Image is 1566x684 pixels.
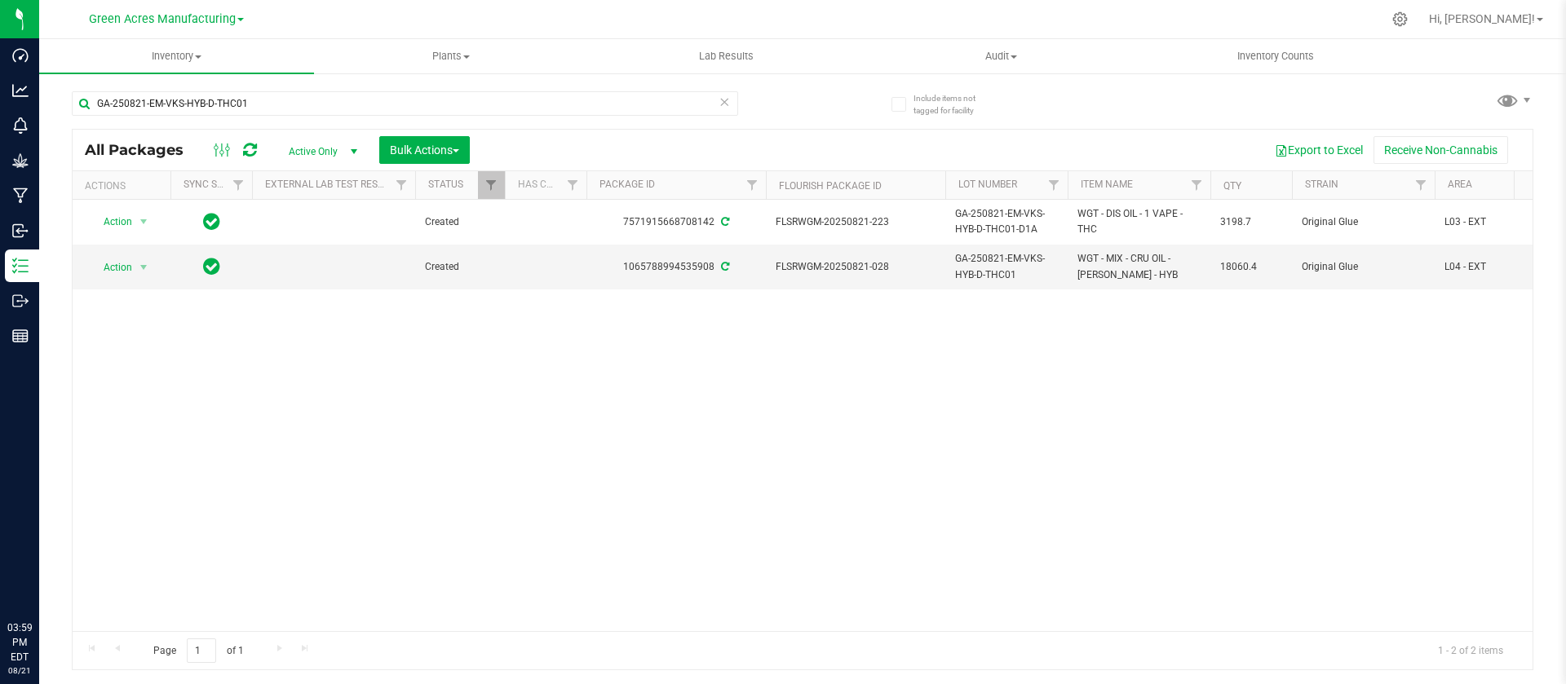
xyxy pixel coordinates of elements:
inline-svg: Outbound [12,293,29,309]
a: Package ID [599,179,655,190]
span: All Packages [85,141,200,159]
button: Bulk Actions [379,136,470,164]
div: Manage settings [1390,11,1410,27]
button: Receive Non-Cannabis [1374,136,1508,164]
iframe: Resource center unread badge [48,551,68,571]
a: Filter [1408,171,1435,199]
span: Page of 1 [139,638,257,664]
inline-svg: Inbound [12,223,29,239]
span: Include items not tagged for facility [913,92,995,117]
a: Qty [1223,180,1241,192]
a: Filter [739,171,766,199]
span: Created [425,214,495,230]
p: 03:59 PM EDT [7,620,32,664]
span: Plants [315,49,588,64]
span: In Sync [203,210,220,233]
span: Action [89,256,133,279]
iframe: Resource center [16,554,65,602]
span: Hi, [PERSON_NAME]! [1429,12,1535,25]
p: 08/21 [7,664,32,677]
a: Filter [388,171,415,199]
div: Actions [85,180,164,192]
span: Clear [719,91,730,113]
inline-svg: Dashboard [12,47,29,64]
span: Audit [865,49,1138,64]
a: Lot Number [958,179,1017,190]
a: Strain [1305,179,1338,190]
a: Lab Results [589,39,864,73]
inline-svg: Monitoring [12,117,29,134]
a: Inventory [39,39,314,73]
inline-svg: Analytics [12,82,29,99]
a: Filter [225,171,252,199]
inline-svg: Manufacturing [12,188,29,204]
a: Item Name [1081,179,1133,190]
span: Lab Results [677,49,776,64]
span: 3198.7 [1220,214,1282,230]
span: select [134,210,154,233]
a: Filter [1183,171,1210,199]
span: GA-250821-EM-VKS-HYB-D-THC01-D1A [955,206,1058,237]
span: Bulk Actions [390,143,459,157]
button: Export to Excel [1264,136,1374,164]
a: Filter [478,171,505,199]
a: Area [1448,179,1472,190]
a: Inventory Counts [1139,39,1413,73]
a: Filter [560,171,586,199]
inline-svg: Grow [12,152,29,169]
span: WGT - MIX - CRU OIL - [PERSON_NAME] - HYB [1077,251,1201,282]
a: Filter [1041,171,1068,199]
th: Has COA [505,171,586,200]
span: In Sync [203,255,220,278]
span: Green Acres Manufacturing [89,12,236,26]
span: GA-250821-EM-VKS-HYB-D-THC01 [955,251,1058,282]
a: Sync Status [184,179,246,190]
span: Inventory [39,49,314,64]
span: Inventory Counts [1215,49,1336,64]
span: Created [425,259,495,275]
span: FLSRWGM-20250821-223 [776,214,936,230]
span: 1 - 2 of 2 items [1425,638,1516,663]
a: Audit [864,39,1139,73]
span: select [134,256,154,279]
span: L04 - EXT [1444,259,1547,275]
span: FLSRWGM-20250821-028 [776,259,936,275]
span: Original Glue [1302,259,1425,275]
div: 1065788994535908 [584,259,768,275]
inline-svg: Inventory [12,258,29,274]
a: External Lab Test Result [265,179,393,190]
inline-svg: Reports [12,328,29,344]
a: Plants [314,39,589,73]
a: Flourish Package ID [779,180,882,192]
input: Search Package ID, Item Name, SKU, Lot or Part Number... [72,91,738,116]
span: Original Glue [1302,214,1425,230]
span: L03 - EXT [1444,214,1547,230]
input: 1 [187,638,216,664]
div: 7571915668708142 [584,214,768,230]
span: Sync from Compliance System [719,261,729,272]
span: Sync from Compliance System [719,216,729,227]
span: Action [89,210,133,233]
span: WGT - DIS OIL - 1 VAPE - THC [1077,206,1201,237]
a: Status [428,179,463,190]
span: 18060.4 [1220,259,1282,275]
